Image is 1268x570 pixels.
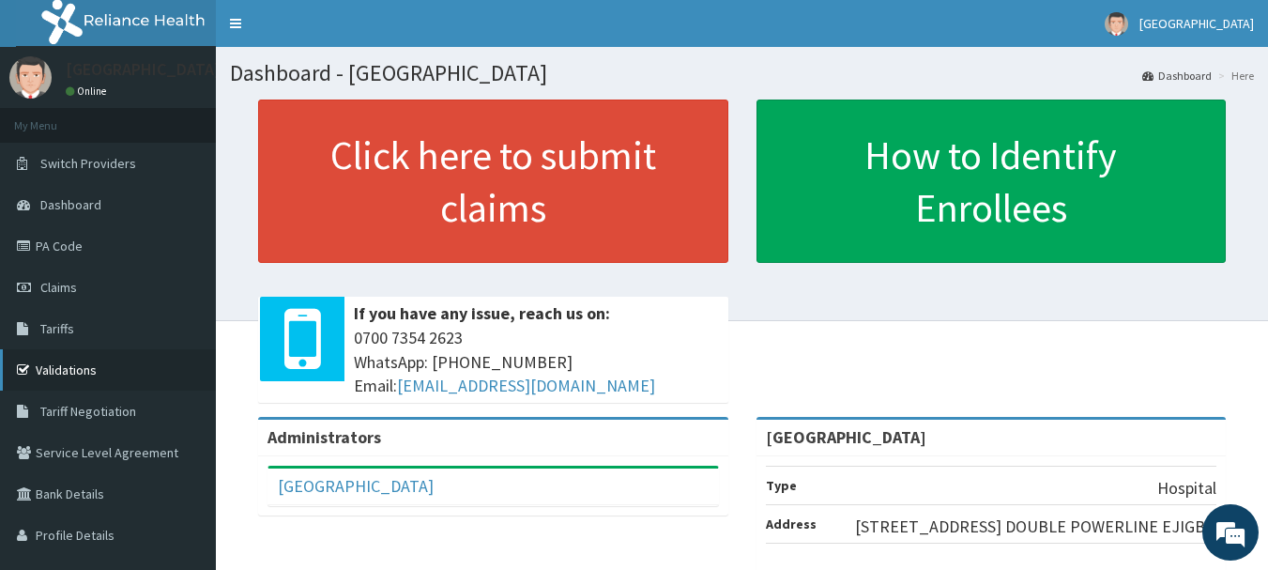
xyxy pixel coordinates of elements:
[40,196,101,213] span: Dashboard
[1157,476,1216,501] p: Hospital
[66,85,111,98] a: Online
[267,426,381,448] b: Administrators
[278,475,434,497] a: [GEOGRAPHIC_DATA]
[40,155,136,172] span: Switch Providers
[766,426,926,448] strong: [GEOGRAPHIC_DATA]
[1142,68,1212,84] a: Dashboard
[40,320,74,337] span: Tariffs
[855,515,1216,539] p: [STREET_ADDRESS] DOUBLE POWERLINE EJIGBO
[1105,12,1128,36] img: User Image
[258,100,728,263] a: Click here to submit claims
[766,477,797,494] b: Type
[756,100,1227,263] a: How to Identify Enrollees
[66,61,221,78] p: [GEOGRAPHIC_DATA]
[397,375,655,396] a: [EMAIL_ADDRESS][DOMAIN_NAME]
[354,326,719,398] span: 0700 7354 2623 WhatsApp: [PHONE_NUMBER] Email:
[9,56,52,99] img: User Image
[1139,15,1254,32] span: [GEOGRAPHIC_DATA]
[40,403,136,420] span: Tariff Negotiation
[766,516,817,532] b: Address
[40,279,77,296] span: Claims
[1214,68,1254,84] li: Here
[230,61,1254,85] h1: Dashboard - [GEOGRAPHIC_DATA]
[354,302,610,324] b: If you have any issue, reach us on:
